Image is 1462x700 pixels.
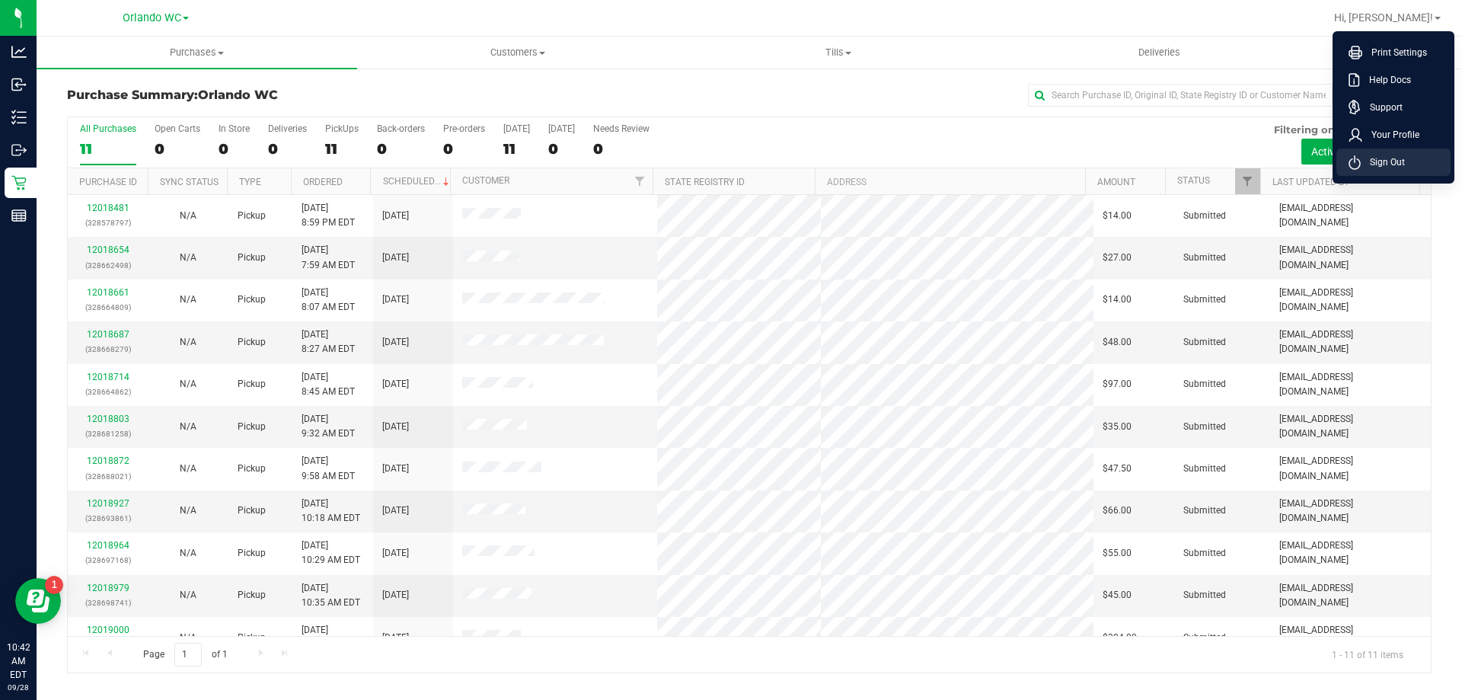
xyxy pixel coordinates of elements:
[1183,335,1226,350] span: Submitted
[238,209,266,223] span: Pickup
[1103,462,1132,476] span: $47.50
[87,203,129,213] a: 12018481
[37,46,357,59] span: Purchases
[180,337,196,347] span: Not Applicable
[1362,45,1427,60] span: Print Settings
[1103,503,1132,518] span: $66.00
[302,623,360,652] span: [DATE] 10:41 AM EDT
[1279,370,1422,399] span: [EMAIL_ADDRESS][DOMAIN_NAME]
[77,300,139,315] p: (328664809)
[1103,335,1132,350] span: $48.00
[1279,328,1422,356] span: [EMAIL_ADDRESS][DOMAIN_NAME]
[1097,177,1135,187] a: Amount
[1272,177,1349,187] a: Last Updated By
[1183,588,1226,603] span: Submitted
[382,420,409,434] span: [DATE]
[377,140,425,158] div: 0
[1320,643,1416,666] span: 1 - 11 of 11 items
[180,335,196,350] button: N/A
[1362,127,1419,142] span: Your Profile
[11,175,27,190] inline-svg: Retail
[382,377,409,392] span: [DATE]
[7,682,30,693] p: 09/28
[443,123,485,134] div: Pre-orders
[1183,462,1226,476] span: Submitted
[180,548,196,558] span: Not Applicable
[180,377,196,392] button: N/A
[87,540,129,551] a: 12018964
[238,462,266,476] span: Pickup
[665,177,745,187] a: State Registry ID
[238,251,266,265] span: Pickup
[357,37,678,69] a: Customers
[1279,243,1422,272] span: [EMAIL_ADDRESS][DOMAIN_NAME]
[1334,11,1433,24] span: Hi, [PERSON_NAME]!
[180,590,196,600] span: Not Applicable
[155,123,200,134] div: Open Carts
[1279,286,1422,315] span: [EMAIL_ADDRESS][DOMAIN_NAME]
[1103,546,1132,561] span: $55.00
[1028,84,1333,107] input: Search Purchase ID, Original ID, State Registry ID or Customer Name...
[382,546,409,561] span: [DATE]
[1118,46,1201,59] span: Deliveries
[238,420,266,434] span: Pickup
[1336,149,1451,176] li: Sign Out
[503,140,530,158] div: 11
[238,292,266,307] span: Pickup
[382,335,409,350] span: [DATE]
[180,251,196,265] button: N/A
[1279,201,1422,230] span: [EMAIL_ADDRESS][DOMAIN_NAME]
[678,46,998,59] span: Tills
[1349,72,1444,88] a: Help Docs
[548,140,575,158] div: 0
[238,335,266,350] span: Pickup
[79,177,137,187] a: Purchase ID
[302,539,360,567] span: [DATE] 10:29 AM EDT
[180,505,196,516] span: Not Applicable
[999,37,1320,69] a: Deliveries
[180,420,196,434] button: N/A
[180,503,196,518] button: N/A
[198,88,278,102] span: Orlando WC
[238,631,266,645] span: Pickup
[180,632,196,643] span: Not Applicable
[268,140,307,158] div: 0
[1360,72,1411,88] span: Help Docs
[325,140,359,158] div: 11
[77,469,139,484] p: (328688021)
[1183,503,1226,518] span: Submitted
[325,123,359,134] div: PickUps
[11,110,27,125] inline-svg: Inventory
[37,37,357,69] a: Purchases
[11,77,27,92] inline-svg: Inbound
[1349,100,1444,115] a: Support
[7,641,30,682] p: 10:42 AM EDT
[382,251,409,265] span: [DATE]
[678,37,998,69] a: Tills
[77,258,139,273] p: (328662498)
[593,140,650,158] div: 0
[548,123,575,134] div: [DATE]
[1361,100,1403,115] span: Support
[503,123,530,134] div: [DATE]
[1274,123,1373,136] span: Filtering on status:
[180,252,196,263] span: Not Applicable
[1279,497,1422,526] span: [EMAIL_ADDRESS][DOMAIN_NAME]
[382,292,409,307] span: [DATE]
[238,377,266,392] span: Pickup
[80,140,136,158] div: 11
[87,287,129,298] a: 12018661
[219,140,250,158] div: 0
[382,462,409,476] span: [DATE]
[1183,420,1226,434] span: Submitted
[77,596,139,610] p: (328698741)
[358,46,677,59] span: Customers
[77,342,139,356] p: (328668279)
[238,503,266,518] span: Pickup
[383,176,452,187] a: Scheduled
[382,503,409,518] span: [DATE]
[1103,631,1137,645] span: $304.00
[87,372,129,382] a: 12018714
[80,123,136,134] div: All Purchases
